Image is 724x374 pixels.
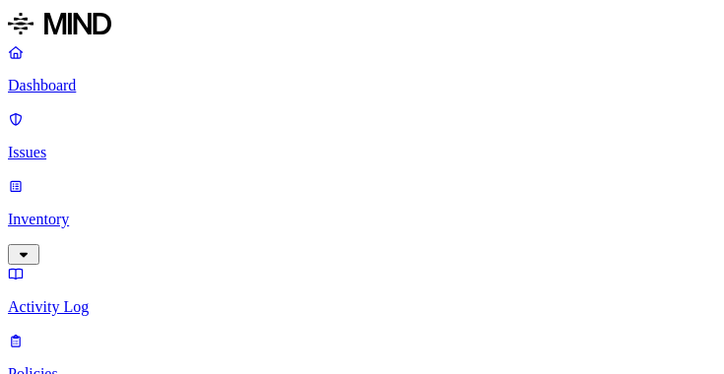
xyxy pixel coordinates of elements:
[8,43,716,94] a: Dashboard
[8,144,716,161] p: Issues
[8,77,716,94] p: Dashboard
[8,177,716,262] a: Inventory
[8,211,716,228] p: Inventory
[8,8,716,43] a: MIND
[8,8,111,39] img: MIND
[8,298,716,316] p: Activity Log
[8,110,716,161] a: Issues
[8,265,716,316] a: Activity Log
